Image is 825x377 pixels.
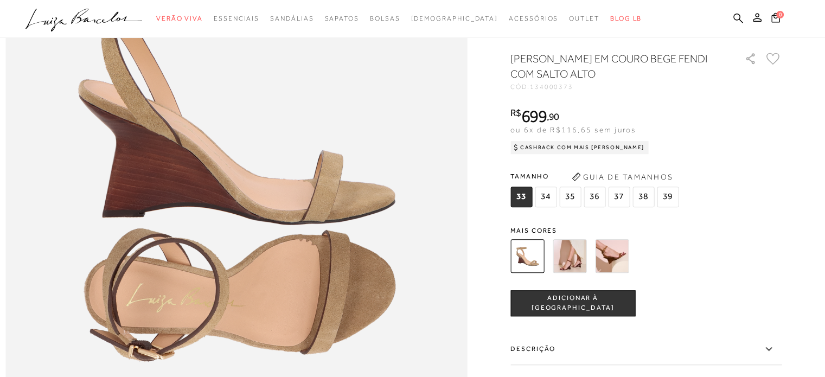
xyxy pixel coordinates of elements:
span: 35 [559,187,581,207]
span: 37 [608,187,630,207]
span: Acessórios [509,15,558,22]
a: BLOG LB [610,9,642,29]
a: categoryNavScreenReaderText [324,9,359,29]
span: Verão Viva [156,15,203,22]
span: Tamanho [510,168,681,184]
i: , [547,112,559,122]
a: categoryNavScreenReaderText [156,9,203,29]
a: categoryNavScreenReaderText [509,9,558,29]
a: categoryNavScreenReaderText [214,9,259,29]
span: 90 [549,111,559,122]
span: Sandálias [270,15,314,22]
span: Outlet [569,15,599,22]
span: BLOG LB [610,15,642,22]
span: Bolsas [370,15,400,22]
a: categoryNavScreenReaderText [569,9,599,29]
i: R$ [510,108,521,118]
button: Guia de Tamanhos [568,168,676,186]
span: 134000373 [530,83,573,91]
a: categoryNavScreenReaderText [370,9,400,29]
label: Descrição [510,334,782,365]
span: Mais cores [510,227,782,234]
a: noSubCategoriesText [411,9,498,29]
span: 699 [521,106,547,126]
span: 38 [632,187,654,207]
span: ADICIONAR À [GEOGRAPHIC_DATA] [511,294,635,313]
span: Essenciais [214,15,259,22]
img: SANDÁLIA ANABELA EM COURO BEGE FENDI COM SALTO ALTO [510,239,544,273]
span: 33 [510,187,532,207]
span: [DEMOGRAPHIC_DATA] [411,15,498,22]
h1: [PERSON_NAME] EM COURO BEGE FENDI COM SALTO ALTO [510,51,714,81]
span: 36 [584,187,605,207]
span: 39 [657,187,679,207]
span: 34 [535,187,557,207]
a: categoryNavScreenReaderText [270,9,314,29]
img: SANDÁLIA ANABELA EM COURO CARAMELO COM SALTO ALTO [595,239,629,273]
img: SANDÁLIA ANABELA EM COURO CAFÉ COM SALTO ALTO [553,239,586,273]
button: 0 [768,12,783,27]
div: Cashback com Mais [PERSON_NAME] [510,141,649,154]
button: ADICIONAR À [GEOGRAPHIC_DATA] [510,290,635,316]
span: ou 6x de R$116,65 sem juros [510,125,636,134]
div: CÓD: [510,84,727,90]
span: Sapatos [324,15,359,22]
span: 0 [776,11,784,18]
